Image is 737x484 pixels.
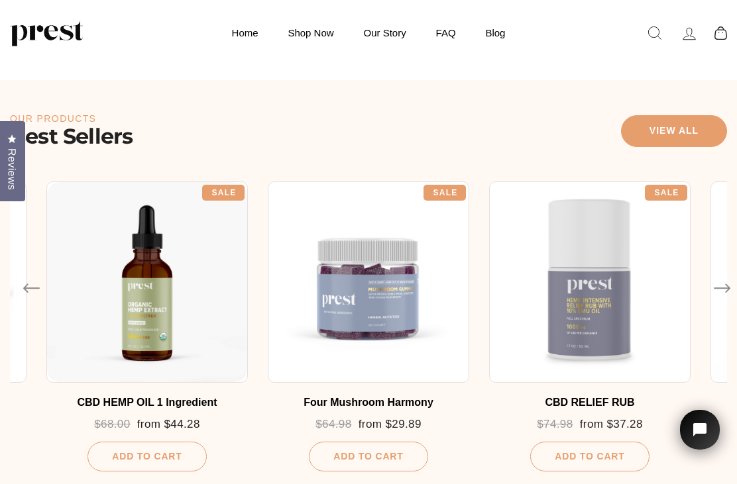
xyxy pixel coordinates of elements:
span: Add To Cart [333,451,403,461]
ul: Primary [219,20,519,46]
a: Blog [472,20,518,46]
div: Sale [424,185,466,201]
a: View all [621,115,727,147]
a: FAQ [423,20,469,46]
span: $74.98 [537,418,573,430]
img: PREST ORGANICS [10,20,83,46]
div: Sale [202,185,245,201]
span: Add To Cart [112,451,182,461]
p: Our Products [10,113,133,124]
a: Our Story [351,20,420,46]
div: Sale [645,185,687,201]
span: Add To Cart [555,451,624,461]
a: CBD HEMP OIL 1 Ingredient $68.00 from $44.28 Add To Cart [46,181,248,471]
div: from $44.28 [56,418,238,432]
a: Home [219,20,272,46]
span: $64.98 [315,418,351,430]
div: from $29.89 [278,418,459,432]
a: Shop Now [274,20,347,46]
iframe: Tidio Chat [663,391,737,484]
a: Four Mushroom Harmony $64.98 from $29.89 Add To Cart [268,181,469,471]
div: CBD RELIEF RUB [499,396,681,409]
h2: Best Sellers [10,124,133,148]
div: Four Mushroom Harmony [278,396,459,409]
div: CBD HEMP OIL 1 Ingredient [56,396,238,409]
div: from $37.28 [499,418,681,432]
span: Reviews [3,148,21,190]
span: $68.00 [94,418,130,430]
